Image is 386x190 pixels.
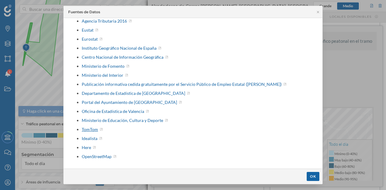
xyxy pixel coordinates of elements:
div: Eustat [82,27,99,33]
div: Portal del Ayuntamiento de [GEOGRAPHIC_DATA] [82,99,182,105]
div: Ministerio del Interior [82,72,128,78]
div: Here [82,145,96,151]
div: OpenStreetMap [82,154,117,160]
div: Eurostat [82,36,103,42]
div: Fuentes de Datos [68,9,100,15]
div: Centro Nacional de Información Geográfica [82,54,169,60]
div: Ministerio de Educación, Cultura y Deporte [82,117,168,123]
div: Oficina de Estadística de Valencia [82,108,149,114]
div: Instituto Geográfico Nacional de España [82,45,162,51]
div: Publicación informativa cedida gratuitamente por el Servicio Público de Empleo Estatal ([PERSON_N... [82,81,287,87]
div: Idealista [82,135,103,142]
span: Soporte [12,4,33,10]
div: Departamento de Estadística de [GEOGRAPHIC_DATA] [82,90,190,96]
div: TomTom [82,126,103,132]
div: Ministerio de Fomento [82,63,130,69]
div: Agencia Tributaria 2016 [82,18,132,24]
